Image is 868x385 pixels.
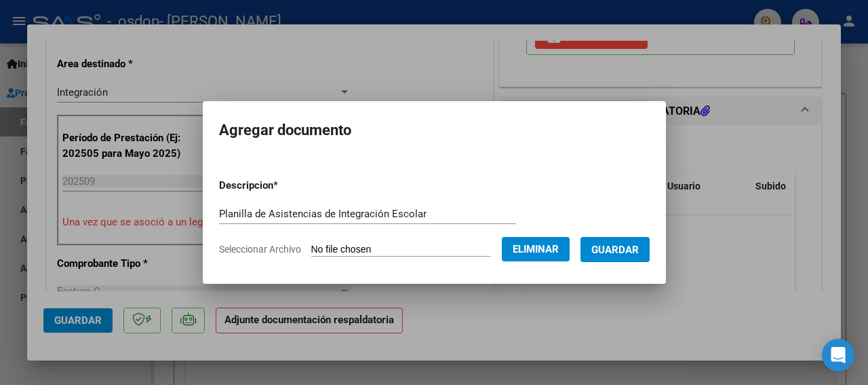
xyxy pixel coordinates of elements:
[502,237,570,261] button: Eliminar
[822,339,854,371] div: Open Intercom Messenger
[513,243,559,255] span: Eliminar
[591,244,639,256] span: Guardar
[580,237,650,262] button: Guardar
[219,178,349,194] p: Descripcion
[219,117,650,143] h2: Agregar documento
[219,244,301,255] span: Seleccionar Archivo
